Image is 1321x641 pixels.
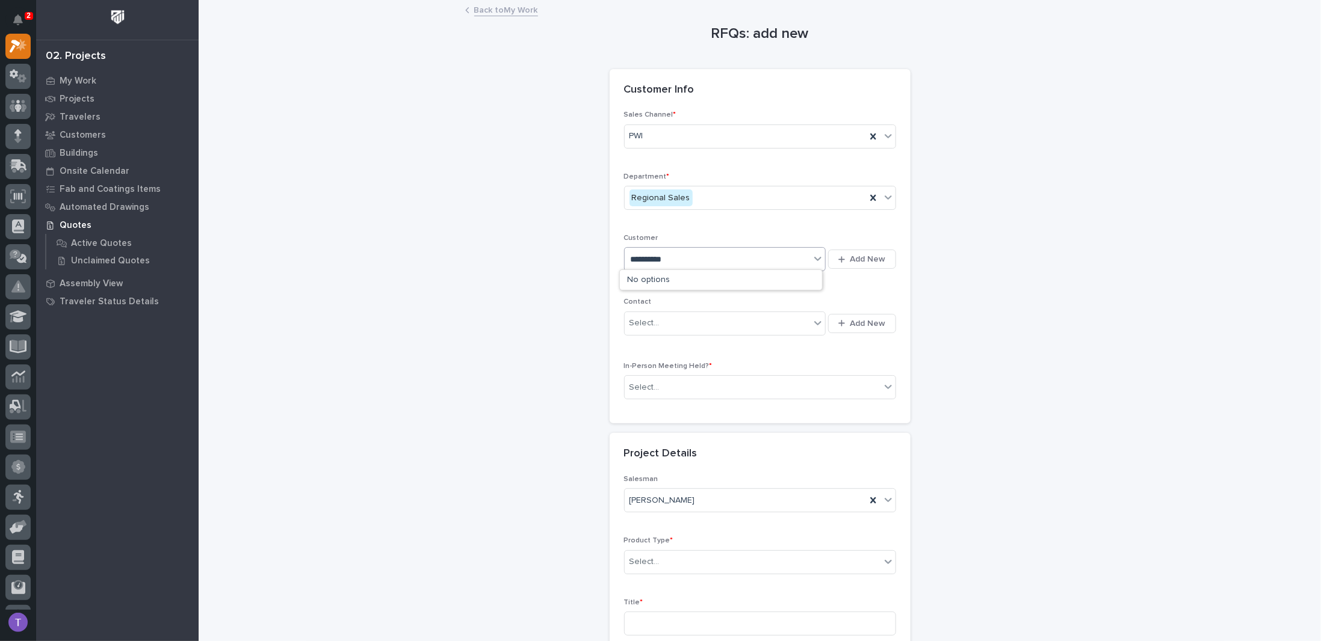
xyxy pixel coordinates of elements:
[60,130,106,141] p: Customers
[624,235,658,242] span: Customer
[850,254,886,265] span: Add New
[46,252,199,269] a: Unclaimed Quotes
[60,184,161,195] p: Fab and Coatings Items
[5,7,31,32] button: Notifications
[36,198,199,216] a: Automated Drawings
[36,274,199,292] a: Assembly View
[60,220,91,231] p: Quotes
[60,76,96,87] p: My Work
[46,50,106,63] div: 02. Projects
[36,90,199,108] a: Projects
[60,296,159,307] p: Traveler Status Details
[60,278,123,289] p: Assembly View
[36,180,199,198] a: Fab and Coatings Items
[15,14,31,34] div: Notifications2
[60,202,149,213] p: Automated Drawings
[36,72,199,90] a: My Work
[630,189,693,207] div: Regional Sales
[71,256,150,266] p: Unclaimed Quotes
[107,6,129,28] img: Workspace Logo
[36,162,199,180] a: Onsite Calendar
[624,298,652,305] span: Contact
[624,84,695,97] h2: Customer Info
[46,235,199,251] a: Active Quotes
[60,94,94,105] p: Projects
[624,173,670,180] span: Department
[624,476,658,483] span: Salesman
[624,599,643,606] span: Title
[630,556,660,568] div: Select...
[850,318,886,329] span: Add New
[36,216,199,234] a: Quotes
[630,130,643,143] span: PWI
[828,250,896,269] button: Add New
[36,108,199,126] a: Travelers
[60,166,129,177] p: Onsite Calendar
[36,144,199,162] a: Buildings
[5,610,31,635] button: users-avatar
[71,238,132,249] p: Active Quotes
[630,494,695,507] span: [PERSON_NAME]
[630,381,660,394] div: Select...
[474,2,538,16] a: Back toMy Work
[36,126,199,144] a: Customers
[26,11,31,20] p: 2
[620,270,822,290] div: No options
[624,111,676,118] span: Sales Channel
[36,292,199,310] a: Traveler Status Details
[624,537,673,544] span: Product Type
[624,363,713,370] span: In-Person Meeting Held?
[60,112,101,123] p: Travelers
[610,25,911,43] h1: RFQs: add new
[828,314,896,333] button: Add New
[630,317,660,330] div: Select...
[624,447,698,461] h2: Project Details
[60,148,98,159] p: Buildings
